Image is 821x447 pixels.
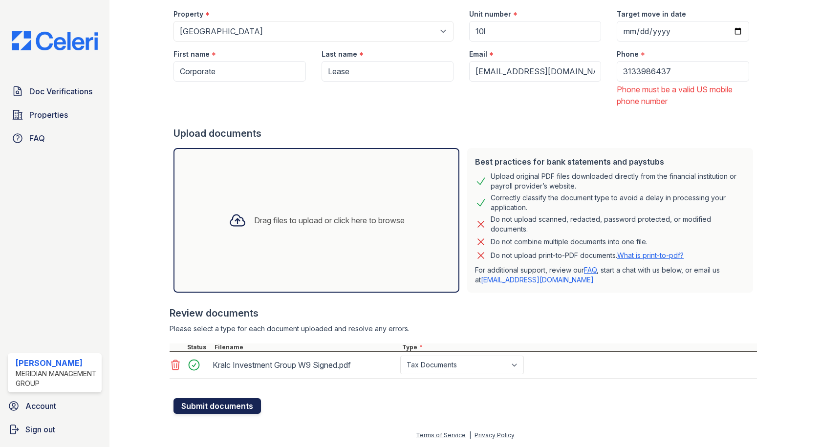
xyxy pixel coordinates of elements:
[8,105,102,125] a: Properties
[481,276,594,284] a: [EMAIL_ADDRESS][DOMAIN_NAME]
[170,306,756,320] div: Review documents
[173,398,261,414] button: Submit documents
[491,171,745,191] div: Upload original PDF files downloaded directly from the financial institution or payroll provider’...
[491,214,745,234] div: Do not upload scanned, redacted, password protected, or modified documents.
[29,109,68,121] span: Properties
[173,49,210,59] label: First name
[400,343,756,351] div: Type
[469,49,487,59] label: Email
[170,324,756,334] div: Please select a type for each document uploaded and resolve any errors.
[213,343,400,351] div: Filename
[4,420,106,439] a: Sign out
[8,82,102,101] a: Doc Verifications
[173,9,203,19] label: Property
[416,431,466,439] a: Terms of Service
[491,251,684,260] p: Do not upload print-to-PDF documents.
[584,266,597,274] a: FAQ
[617,84,749,107] div: Phone must be a valid US mobile phone number
[322,49,357,59] label: Last name
[25,400,56,412] span: Account
[491,193,745,213] div: Correctly classify the document type to avoid a delay in processing your application.
[617,251,684,259] a: What is print-to-pdf?
[16,357,98,369] div: [PERSON_NAME]
[254,214,405,226] div: Drag files to upload or click here to browse
[469,431,471,439] div: |
[213,357,396,373] div: Kralc Investment Group W9 Signed.pdf
[8,128,102,148] a: FAQ
[173,127,756,140] div: Upload documents
[16,369,98,388] div: Meridian Management Group
[29,85,92,97] span: Doc Verifications
[475,431,515,439] a: Privacy Policy
[25,424,55,435] span: Sign out
[185,343,213,351] div: Status
[4,396,106,416] a: Account
[475,156,745,168] div: Best practices for bank statements and paystubs
[617,9,686,19] label: Target move in date
[617,49,639,59] label: Phone
[4,31,106,50] img: CE_Logo_Blue-a8612792a0a2168367f1c8372b55b34899dd931a85d93a1a3d3e32e68fde9ad4.png
[469,9,511,19] label: Unit number
[491,236,648,248] div: Do not combine multiple documents into one file.
[29,132,45,144] span: FAQ
[475,265,745,285] p: For additional support, review our , start a chat with us below, or email us at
